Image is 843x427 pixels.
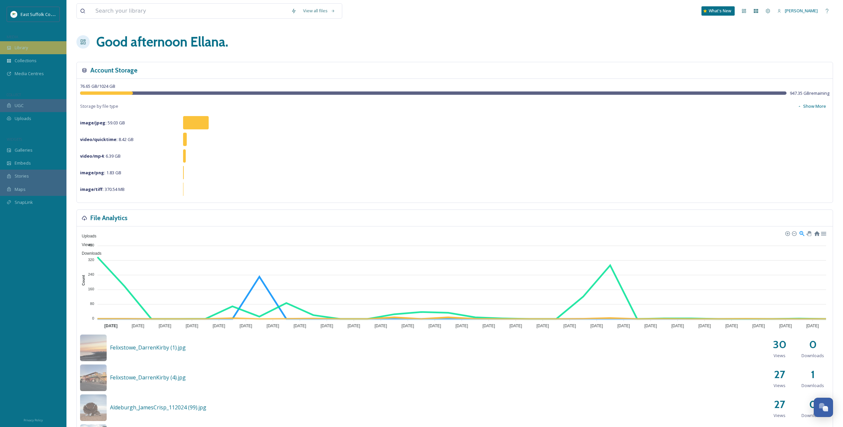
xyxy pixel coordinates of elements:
tspan: 160 [88,287,94,291]
span: Felixstowe_DarrenKirby (4).jpg [110,374,186,381]
span: Embeds [15,160,31,166]
tspan: [DATE] [374,324,387,328]
span: Aldeburgh_JamesCrisp_112024 (99).jpg [110,404,206,411]
strong: image/jpeg : [80,120,107,126]
span: 8.42 GB [80,136,134,142]
button: Open Chat [814,398,833,417]
a: View all files [300,4,339,17]
h2: 30 [773,337,787,353]
span: Collections [15,58,37,64]
span: Downloads [77,251,101,256]
tspan: [DATE] [482,324,495,328]
img: e7376f7c-a302-4b60-a0ee-da7e7e50330a.jpg [80,394,107,421]
button: Show More [794,100,829,113]
tspan: [DATE] [536,324,549,328]
tspan: 240 [88,272,94,276]
img: c05cd98b-8534-4043-a342-746f7758d00b.jpg [80,364,107,391]
span: MEDIA [7,34,18,39]
span: Downloads [801,353,824,359]
img: e2880978-9f8a-4789-acca-9d02345ca030.jpg [80,335,107,361]
span: Felixstowe_DarrenKirby (1).jpg [110,344,186,351]
span: 1.83 GB [80,170,121,176]
span: COLLECT [7,92,21,97]
tspan: [DATE] [752,324,765,328]
tspan: [DATE] [294,324,306,328]
div: Panning [806,231,810,235]
tspan: [DATE] [590,324,603,328]
text: Count [81,275,85,286]
tspan: [DATE] [806,324,819,328]
span: Library [15,45,28,51]
tspan: 400 [88,243,94,247]
h3: Account Storage [90,66,138,75]
tspan: [DATE] [240,324,252,328]
span: WIDGETS [7,137,22,142]
span: 6.39 GB [80,153,121,159]
span: 59.03 GB [80,120,125,126]
tspan: [DATE] [158,324,171,328]
div: Selection Zoom [799,230,804,236]
tspan: [DATE] [213,324,225,328]
a: Privacy Policy [24,416,43,424]
span: 947.35 GB remaining [790,90,829,96]
tspan: [DATE] [429,324,441,328]
strong: image/png : [80,170,105,176]
h2: 27 [774,366,785,382]
a: What's New [701,6,735,16]
tspan: [DATE] [186,324,198,328]
tspan: [DATE] [348,324,360,328]
img: ESC%20Logo.png [11,11,17,18]
div: Reset Zoom [814,230,819,236]
h2: 0 [809,396,817,412]
span: Privacy Policy [24,418,43,422]
span: Galleries [15,147,33,153]
span: Downloads [801,382,824,389]
tspan: [DATE] [644,324,657,328]
h2: 27 [774,396,785,412]
tspan: [DATE] [564,324,576,328]
span: 370.54 MB [80,186,125,192]
span: Views [774,412,786,419]
tspan: [DATE] [509,324,522,328]
tspan: [DATE] [698,324,711,328]
div: Menu [820,230,826,236]
div: Zoom In [785,231,790,235]
strong: video/mp4 : [80,153,105,159]
span: 76.65 GB / 1024 GB [80,83,115,89]
tspan: 0 [92,316,94,320]
h1: Good afternoon Ellana . [96,32,228,52]
div: Zoom Out [791,231,796,235]
tspan: 80 [90,302,94,306]
tspan: [DATE] [725,324,738,328]
tspan: [DATE] [401,324,414,328]
tspan: [DATE] [132,324,144,328]
span: Views [77,242,92,247]
input: Search your library [92,4,288,18]
span: SnapLink [15,199,33,206]
h3: File Analytics [90,213,128,223]
tspan: [DATE] [321,324,333,328]
tspan: [DATE] [456,324,468,328]
span: Stories [15,173,29,179]
span: Downloads [801,412,824,419]
span: Views [774,382,786,389]
span: Views [774,353,786,359]
h2: 0 [809,337,817,353]
span: UGC [15,102,24,109]
tspan: [DATE] [266,324,279,328]
span: Storage by file type [80,103,118,109]
span: [PERSON_NAME] [785,8,818,14]
tspan: [DATE] [617,324,630,328]
span: Uploads [15,115,31,122]
span: Media Centres [15,71,44,77]
span: Uploads [77,234,96,238]
a: [PERSON_NAME] [774,4,821,17]
tspan: [DATE] [104,324,118,328]
span: Maps [15,186,26,193]
tspan: [DATE] [671,324,684,328]
tspan: 320 [88,258,94,262]
strong: image/tiff : [80,186,104,192]
span: East Suffolk Council [21,11,60,17]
